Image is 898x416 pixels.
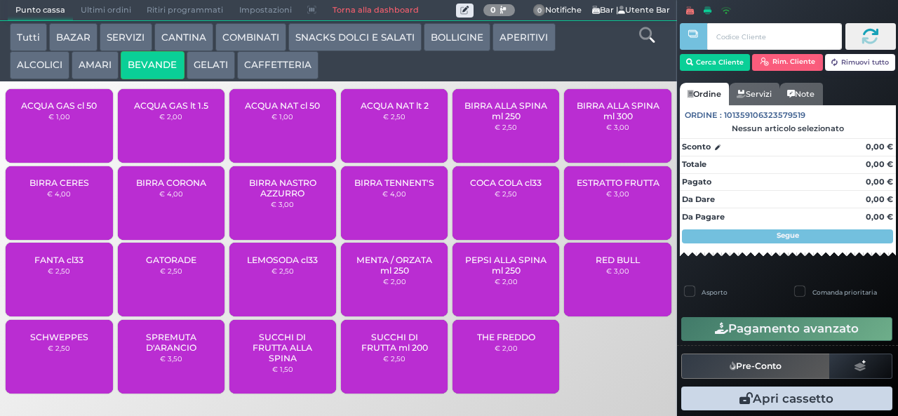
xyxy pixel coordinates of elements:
button: SERVIZI [100,23,152,51]
span: 101359106323579519 [724,109,805,121]
small: € 2,50 [272,267,294,275]
span: SCHWEPPES [30,332,88,342]
small: € 3,50 [160,354,182,363]
span: Punto cassa [8,1,73,20]
small: € 2,50 [383,112,406,121]
button: APERITIVI [492,23,555,51]
span: MENTA / ORZATA ml 250 [353,255,436,276]
strong: Pagato [682,177,711,187]
span: ACQUA NAT cl 50 [245,100,320,111]
span: BIRRA ALLA SPINA ml 300 [576,100,659,121]
small: € 2,50 [160,267,182,275]
button: AMARI [72,51,119,79]
span: ACQUA GAS lt 1.5 [134,100,208,111]
strong: 0,00 € [866,177,893,187]
span: ACQUA GAS cl 50 [21,100,97,111]
button: Rimuovi tutto [825,54,896,71]
button: CANTINA [154,23,213,51]
span: Impostazioni [232,1,300,20]
span: ACQUA NAT lt 2 [361,100,429,111]
button: Pagamento avanzato [681,317,892,341]
span: ESTRATTO FRUTTA [577,177,659,188]
strong: Da Pagare [682,212,725,222]
button: BAZAR [49,23,98,51]
a: Torna alla dashboard [324,1,426,20]
small: € 2,50 [48,344,70,352]
small: € 2,50 [48,267,70,275]
button: Tutti [10,23,47,51]
small: € 1,00 [272,112,293,121]
small: € 4,00 [382,189,406,198]
small: € 4,00 [47,189,71,198]
button: GELATI [187,51,235,79]
button: ALCOLICI [10,51,69,79]
span: BIRRA NASTRO AZZURRO [241,177,325,199]
small: € 2,00 [159,112,182,121]
small: € 4,00 [159,189,183,198]
button: BOLLICINE [424,23,490,51]
button: Cerca Cliente [680,54,751,71]
span: COCA COLA cl33 [470,177,542,188]
small: € 3,00 [606,189,629,198]
small: € 1,50 [272,365,293,373]
span: BIRRA TENNENT'S [354,177,434,188]
span: BIRRA ALLA SPINA ml 250 [464,100,548,121]
small: € 2,50 [495,189,517,198]
small: € 3,00 [606,123,629,131]
button: SNACKS DOLCI E SALATI [288,23,422,51]
a: Note [779,83,822,105]
span: BIRRA CORONA [136,177,206,188]
span: SUCCHI DI FRUTTA ml 200 [353,332,436,353]
a: Servizi [729,83,779,105]
a: Ordine [680,83,729,105]
button: CAFFETTERIA [237,51,319,79]
button: Pre-Conto [681,354,830,379]
span: PEPSI ALLA SPINA ml 250 [464,255,548,276]
small: € 1,00 [48,112,70,121]
strong: Da Dare [682,194,715,204]
span: SUCCHI DI FRUTTA ALLA SPINA [241,332,325,363]
input: Codice Cliente [707,23,841,50]
button: Rim. Cliente [752,54,823,71]
span: Ritiri programmati [139,1,231,20]
strong: 0,00 € [866,194,893,204]
button: COMBINATI [215,23,286,51]
strong: Totale [682,159,706,169]
span: Ultimi ordini [73,1,139,20]
span: Ordine : [685,109,722,121]
strong: Sconto [682,141,711,153]
button: BEVANDE [121,51,184,79]
strong: 0,00 € [866,142,893,152]
span: SPREMUTA D'ARANCIO [129,332,213,353]
small: € 2,50 [383,354,406,363]
strong: 0,00 € [866,159,893,169]
small: € 3,00 [606,267,629,275]
span: 0 [533,4,546,17]
span: LEMOSODA cl33 [247,255,318,265]
small: € 2,00 [495,344,518,352]
div: Nessun articolo selezionato [680,123,896,133]
button: Apri cassetto [681,387,892,410]
strong: 0,00 € [866,212,893,222]
small: € 2,00 [495,277,518,286]
small: € 3,00 [271,200,294,208]
b: 0 [490,5,496,15]
span: THE FREDDO [477,332,535,342]
span: FANTA cl33 [34,255,83,265]
small: € 2,00 [383,277,406,286]
small: € 2,50 [495,123,517,131]
span: GATORADE [146,255,196,265]
label: Comanda prioritaria [812,288,877,297]
span: BIRRA CERES [29,177,89,188]
span: RED BULL [596,255,640,265]
strong: Segue [777,231,799,240]
label: Asporto [702,288,728,297]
